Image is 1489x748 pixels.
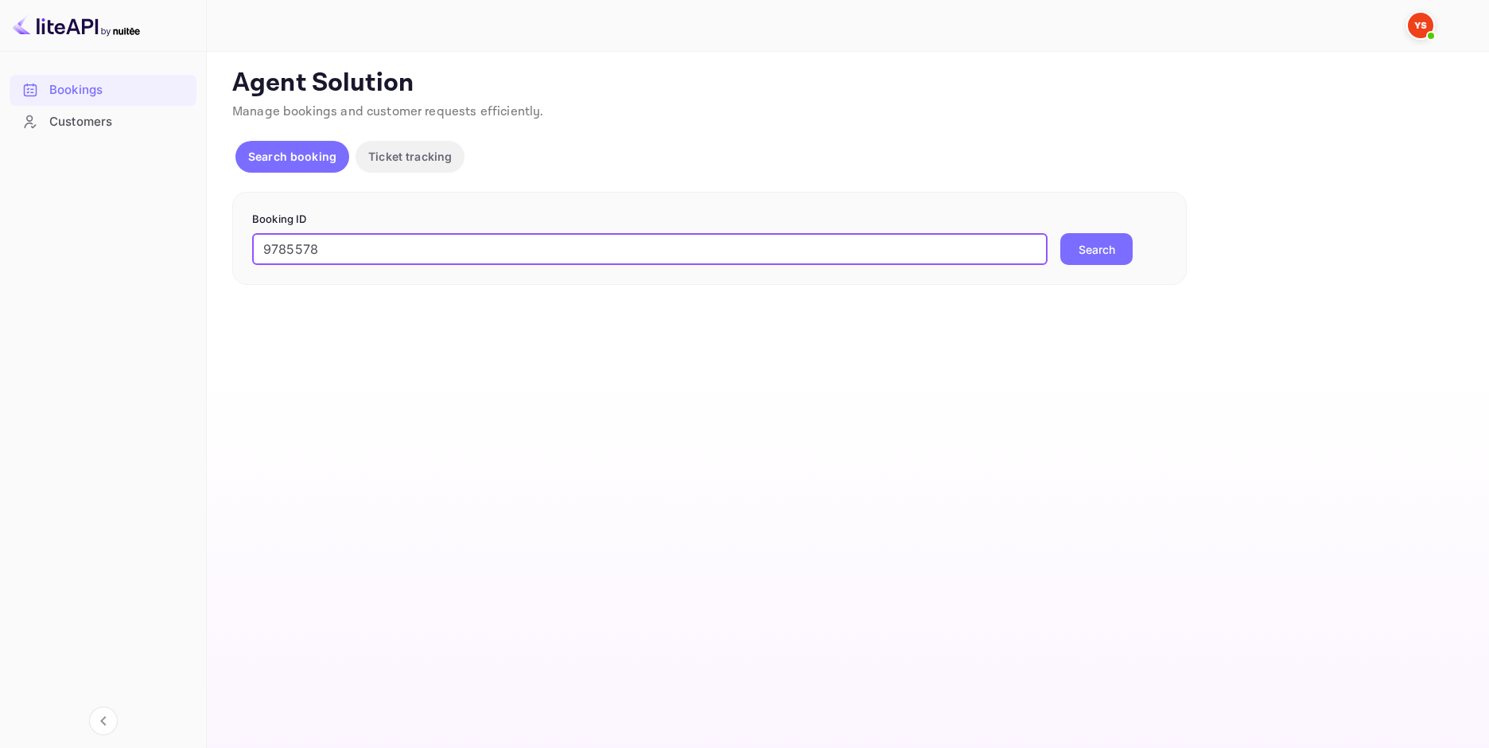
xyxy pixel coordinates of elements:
img: LiteAPI logo [13,13,140,38]
p: Ticket tracking [368,148,452,165]
button: Collapse navigation [89,707,118,735]
input: Enter Booking ID (e.g., 63782194) [252,233,1048,265]
p: Booking ID [252,212,1167,228]
div: Customers [10,107,196,138]
span: Manage bookings and customer requests efficiently. [232,103,544,120]
div: Bookings [10,75,196,106]
button: Search [1060,233,1133,265]
a: Customers [10,107,196,136]
a: Bookings [10,75,196,104]
p: Agent Solution [232,68,1460,99]
p: Search booking [248,148,336,165]
div: Bookings [49,81,189,99]
div: Customers [49,113,189,131]
img: Yandex Support [1408,13,1433,38]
